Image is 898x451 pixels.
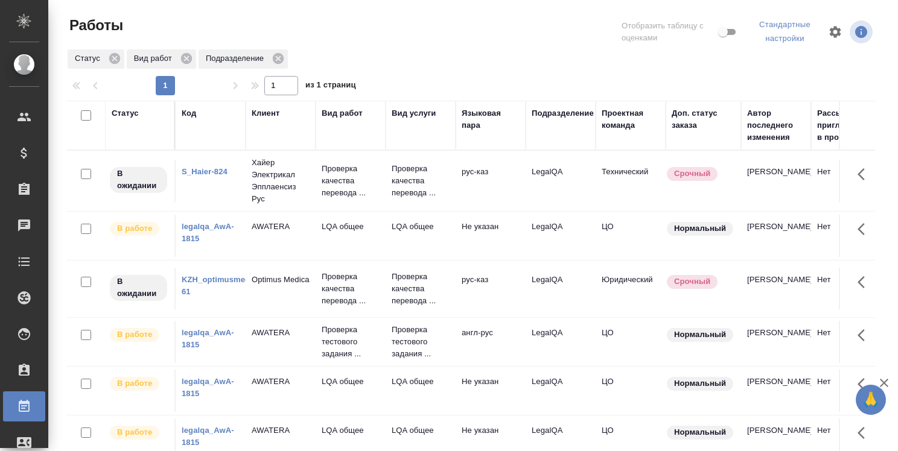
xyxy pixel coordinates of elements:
[674,377,726,389] p: Нормальный
[456,321,526,363] td: англ-рус
[596,370,666,412] td: ЦО
[109,274,168,302] div: Исполнитель назначен, приступать к работе пока рано
[672,107,735,131] div: Доп. статус заказа
[252,107,279,119] div: Клиент
[456,160,526,202] td: рус-каз
[741,370,811,412] td: [PERSON_NAME]
[462,107,520,131] div: Языковая пара
[392,376,450,388] p: LQA общее
[596,215,666,257] td: ЦО
[532,107,594,119] div: Подразделение
[674,329,726,341] p: Нормальный
[392,221,450,233] p: LQA общее
[674,222,726,235] p: Нормальный
[206,52,268,65] p: Подразделение
[322,107,363,119] div: Вид работ
[811,268,881,310] td: Нет
[526,215,596,257] td: LegalQA
[526,268,596,310] td: LegalQA
[747,107,805,143] div: Автор последнего изменения
[850,321,879,350] button: Здесь прячутся важные кнопки
[392,163,450,199] p: Проверка качества перевода ...
[252,157,310,205] p: Хайер Электрикал Эпплаенсиз Рус
[75,52,104,65] p: Статус
[322,221,380,233] p: LQA общее
[109,221,168,237] div: Исполнитель выполняет работу
[741,215,811,257] td: [PERSON_NAME]
[66,16,123,35] span: Работы
[741,268,811,310] td: [PERSON_NAME]
[526,370,596,412] td: LegalQA
[109,327,168,343] div: Исполнитель выполняет работу
[622,20,716,44] span: Отобразить таблицу с оценками
[182,167,228,176] a: S_Haier-824
[850,160,879,189] button: Здесь прячутся важные кнопки
[811,215,881,257] td: Нет
[305,78,356,95] span: из 1 страниц
[674,426,726,438] p: Нормальный
[109,424,168,441] div: Исполнитель выполняет работу
[182,107,196,119] div: Код
[596,321,666,363] td: ЦО
[749,16,821,48] div: split button
[109,166,168,194] div: Исполнитель назначен, приступать к работе пока рано
[811,160,881,202] td: Нет
[602,107,660,131] div: Проектная команда
[182,222,234,243] a: legalqa_AwA-1815
[596,268,666,310] td: Юридический
[117,329,152,341] p: В работе
[117,377,152,389] p: В работе
[811,321,881,363] td: Нет
[392,324,450,360] p: Проверка тестового задания ...
[117,426,152,438] p: В работе
[526,321,596,363] td: LegalQA
[850,215,879,244] button: Здесь прячутся важные кнопки
[856,385,886,415] button: 🙏
[741,160,811,202] td: [PERSON_NAME]
[674,168,710,180] p: Срочный
[182,275,264,296] a: KZH_optimusmedica-61
[456,268,526,310] td: рус-каз
[392,107,436,119] div: Вид услуги
[850,20,875,43] span: Посмотреть информацию
[112,107,139,119] div: Статус
[322,324,380,360] p: Проверка тестового задания ...
[817,107,875,143] div: Рассылка приглашений в процессе?
[252,376,310,388] p: AWATERA
[861,387,881,412] span: 🙏
[850,370,879,399] button: Здесь прячутся важные кнопки
[252,327,310,339] p: AWATERA
[392,271,450,307] p: Проверка качества перевода ...
[811,370,881,412] td: Нет
[117,222,152,235] p: В работе
[526,160,596,202] td: LegalQA
[741,321,811,363] td: [PERSON_NAME]
[322,271,380,307] p: Проверка качества перевода ...
[109,376,168,392] div: Исполнитель выполняет работу
[252,221,310,233] p: AWATERA
[456,370,526,412] td: Не указан
[182,426,234,447] a: legalqa_AwA-1815
[252,424,310,437] p: AWATERA
[322,376,380,388] p: LQA общее
[252,274,310,286] p: Optimus Medica
[117,276,160,300] p: В ожидании
[182,328,234,349] a: legalqa_AwA-1815
[68,49,124,69] div: Статус
[182,377,234,398] a: legalqa_AwA-1815
[117,168,160,192] p: В ожидании
[821,17,850,46] span: Настроить таблицу
[674,276,710,288] p: Срочный
[850,418,879,447] button: Здесь прячутся важные кнопки
[392,424,450,437] p: LQA общее
[322,163,380,199] p: Проверка качества перевода ...
[456,215,526,257] td: Не указан
[596,160,666,202] td: Технический
[322,424,380,437] p: LQA общее
[850,268,879,297] button: Здесь прячутся важные кнопки
[127,49,196,69] div: Вид работ
[134,52,176,65] p: Вид работ
[199,49,288,69] div: Подразделение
